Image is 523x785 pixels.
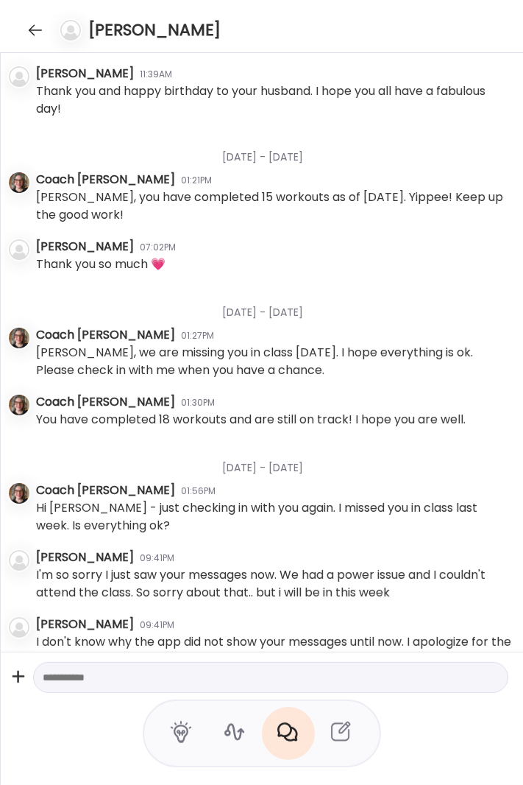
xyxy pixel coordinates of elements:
[140,619,174,632] div: 09:41PM
[9,395,29,415] img: avatars%2FS1wIaVOrFecXUiwOauE1nRadVUk1
[9,172,29,193] img: avatars%2FS1wIaVOrFecXUiwOauE1nRadVUk1
[9,239,29,260] img: bg-avatar-default.svg
[36,171,175,189] div: Coach [PERSON_NAME]
[36,566,512,602] div: I'm so sorry I just saw your messages now. We had a power issue and I couldn't attend the class. ...
[36,189,512,224] div: [PERSON_NAME], you have completed 15 workouts as of [DATE]. Yippee! Keep up the good work!
[36,344,512,379] div: [PERSON_NAME], we are missing you in class [DATE]. I hope everything is ok. Please check in with ...
[36,499,512,535] div: Hi [PERSON_NAME] - just checking in with you again. I missed you in class last week. Is everythin...
[36,443,512,482] div: [DATE] - [DATE]
[9,483,29,504] img: avatars%2FS1wIaVOrFecXUiwOauE1nRadVUk1
[9,617,29,638] img: bg-avatar-default.svg
[36,616,134,633] div: [PERSON_NAME]
[36,549,134,566] div: [PERSON_NAME]
[36,82,512,118] div: Thank you and happy birthday to your husband. I hope you all have a fabulous day!
[36,633,512,669] div: I don't know why the app did not show your messages until now. I apologize for the late response
[36,132,512,171] div: [DATE] - [DATE]
[9,550,29,571] img: bg-avatar-default.svg
[36,65,134,82] div: [PERSON_NAME]
[140,552,174,565] div: 09:41PM
[36,256,166,273] div: Thank you so much 💗
[9,328,29,348] img: avatars%2FS1wIaVOrFecXUiwOauE1nRadVUk1
[60,20,81,41] img: bg-avatar-default.svg
[88,18,221,41] h4: [PERSON_NAME]
[36,238,134,256] div: [PERSON_NAME]
[36,411,466,429] div: You have completed 18 workouts and are still on track! I hope you are well.
[36,393,175,411] div: Coach [PERSON_NAME]
[181,485,216,498] div: 01:56PM
[140,68,172,81] div: 11:39AM
[36,326,175,344] div: Coach [PERSON_NAME]
[140,241,176,254] div: 07:02PM
[36,287,512,326] div: [DATE] - [DATE]
[181,174,212,187] div: 01:21PM
[181,329,214,342] div: 01:27PM
[181,396,215,409] div: 01:30PM
[9,66,29,87] img: bg-avatar-default.svg
[36,482,175,499] div: Coach [PERSON_NAME]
